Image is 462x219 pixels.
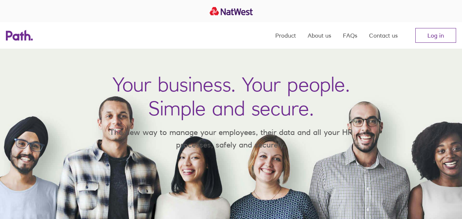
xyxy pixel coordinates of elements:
h1: Your business. Your people. Simple and secure. [112,72,350,120]
a: Contact us [369,22,398,49]
a: FAQs [343,22,357,49]
a: About us [308,22,331,49]
a: Product [275,22,296,49]
a: Log in [415,28,456,43]
p: The new way to manage your employees, their data and all your HR processes, safely and securely. [99,126,363,151]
